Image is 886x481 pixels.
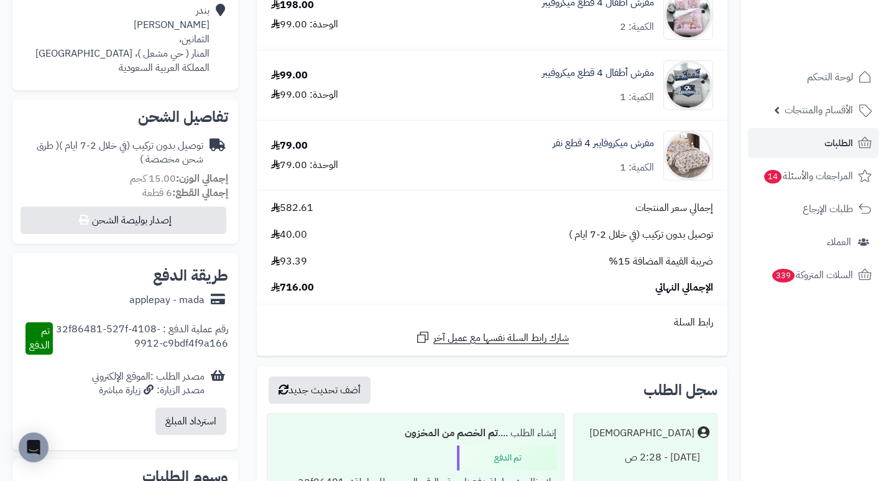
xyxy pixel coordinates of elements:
[589,426,694,441] div: [DEMOGRAPHIC_DATA]
[748,161,879,191] a: المراجعات والأسئلة14
[569,228,713,242] span: توصيل بدون تركيب (في خلال 2-7 ايام )
[763,167,853,185] span: المراجعات والأسئلة
[772,269,795,283] span: 339
[129,293,205,307] div: applepay - mada
[153,268,228,283] h2: طريقة الدفع
[271,139,308,153] div: 79.00
[801,35,874,61] img: logo-2.png
[92,383,205,398] div: مصدر الزيارة: زيارة مباشرة
[748,260,879,290] a: السلات المتروكة339
[271,88,338,102] div: الوحدة: 99.00
[53,322,229,355] div: رقم عملية الدفع : 32f86481-527f-4108-9912-c9bdf4f9a166
[271,68,308,83] div: 99.00
[405,426,498,441] b: تم الخصم من المخزون
[155,408,226,435] button: استرداد المبلغ
[37,138,203,167] span: ( طرق شحن مخصصة )
[635,201,713,215] span: إجمالي سعر المنتجات
[655,281,713,295] span: الإجمالي النهائي
[269,376,371,404] button: أضف تحديث جديد
[620,161,654,175] div: الكمية: 1
[664,131,713,180] img: 1752752878-1-90x90.jpg
[176,171,228,186] strong: إجمالي الوزن:
[644,383,718,398] h3: سجل الطلب
[824,134,853,152] span: الطلبات
[457,446,556,470] div: تم الدفع
[271,17,338,32] div: الوحدة: 99.00
[764,170,782,184] span: 14
[620,90,654,105] div: الكمية: 1
[29,324,50,353] span: تم الدفع
[271,158,338,172] div: الوحدة: 79.00
[22,110,228,124] h2: تفاصيل الشحن
[271,255,307,269] span: 93.39
[262,315,722,330] div: رابط السلة
[748,227,879,257] a: العملاء
[275,421,556,446] div: إنشاء الطلب ....
[92,370,205,398] div: مصدر الطلب :الموقع الإلكتروني
[609,255,713,269] span: ضريبة القيمة المضافة 15%
[271,228,307,242] span: 40.00
[581,446,709,470] div: [DATE] - 2:28 ص
[271,281,314,295] span: 716.00
[21,207,226,234] button: إصدار بوليصة الشحن
[142,185,228,200] small: 6 قطعة
[271,201,313,215] span: 582.61
[803,200,853,218] span: طلبات الإرجاع
[807,68,853,86] span: لوحة التحكم
[35,4,210,75] div: بندر [PERSON_NAME] الثمانين، المنار ( حي مشعل )، [GEOGRAPHIC_DATA] المملكة العربية السعودية
[785,101,853,119] span: الأقسام والمنتجات
[433,331,569,345] span: شارك رابط السلة نفسها مع عميل آخر
[172,185,228,200] strong: إجمالي القطع:
[664,60,713,110] img: 1736335400-110203010077-90x90.jpg
[748,62,879,92] a: لوحة التحكم
[19,432,48,462] div: Open Intercom Messenger
[771,266,853,284] span: السلات المتروكة
[827,233,851,251] span: العملاء
[748,128,879,158] a: الطلبات
[748,194,879,224] a: طلبات الإرجاع
[415,330,569,345] a: شارك رابط السلة نفسها مع عميل آخر
[620,20,654,34] div: الكمية: 2
[22,139,203,167] div: توصيل بدون تركيب (في خلال 2-7 ايام )
[130,171,228,186] small: 15.00 كجم
[553,136,654,151] a: مفرش ميكروفايبر 4 قطع نفر
[542,66,654,80] a: مفرش أطفال 4 قطع ميكروفيبر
